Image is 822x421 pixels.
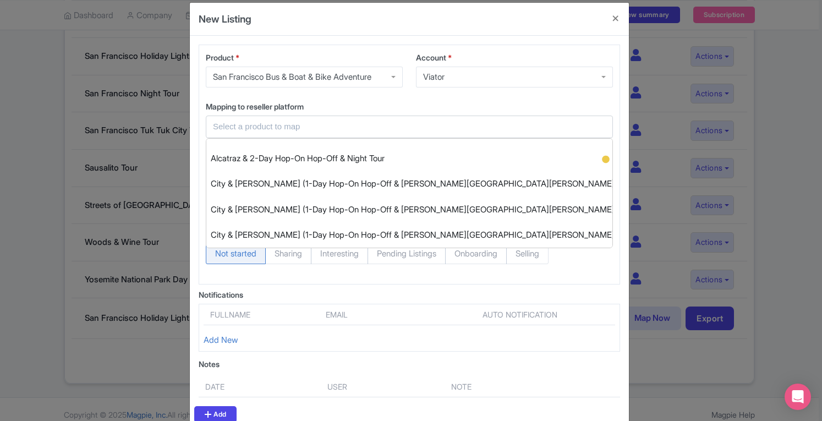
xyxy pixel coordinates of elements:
span: City & [PERSON_NAME] (1-Day Hop-On Hop-Off & [PERSON_NAME][GEOGRAPHIC_DATA][PERSON_NAME]) [211,176,617,193]
div: Viator [423,72,445,82]
span: Pending Listings [368,243,446,264]
label: Mapping to reseller platform [206,101,613,112]
div: Notes [199,358,620,370]
button: Close [602,3,629,34]
th: Note [445,376,571,397]
div: Notifications [199,289,620,300]
span: Selling [506,243,549,264]
div: Open Intercom Messenger [785,384,811,410]
th: Fullname [204,309,319,325]
span: Sharing [265,243,311,264]
span: City & [PERSON_NAME] (1-Day Hop-On Hop-Off & [PERSON_NAME][GEOGRAPHIC_DATA][PERSON_NAME]) [211,227,617,244]
div: San Francisco Bus & Boat & Bike Adventure [213,72,371,82]
span: Onboarding [445,243,507,264]
span: ● [601,152,608,158]
span: Product [206,53,234,62]
h4: New Listing [199,12,251,26]
th: Date [199,376,321,397]
th: Email [319,309,396,325]
span: City & [PERSON_NAME] (1-Day Hop-On Hop-Off & [PERSON_NAME][GEOGRAPHIC_DATA][PERSON_NAME]) [211,201,617,218]
a: Add New [204,335,238,345]
input: Select a product to map [213,121,593,133]
span: Interesting [311,243,368,264]
th: User [321,376,445,397]
span: Alcatraz & 2-Day Hop-On Hop-Off & Night Tour [211,150,385,167]
th: Auto notification [424,309,615,325]
span: Not started [206,243,266,264]
span: Account [416,53,446,62]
